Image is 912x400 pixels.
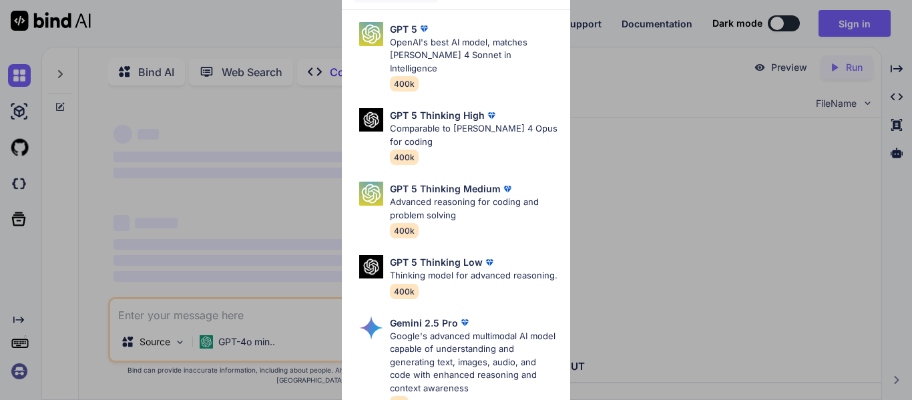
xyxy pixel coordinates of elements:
[390,182,501,196] p: GPT 5 Thinking Medium
[390,223,419,238] span: 400k
[359,22,383,46] img: Pick Models
[501,182,514,196] img: premium
[390,36,559,75] p: OpenAI's best AI model, matches [PERSON_NAME] 4 Sonnet in Intelligence
[359,108,383,132] img: Pick Models
[359,316,383,340] img: Pick Models
[359,182,383,206] img: Pick Models
[390,284,419,299] span: 400k
[485,109,498,122] img: premium
[417,22,431,35] img: premium
[390,22,417,36] p: GPT 5
[390,269,557,282] p: Thinking model for advanced reasoning.
[458,316,471,329] img: premium
[483,256,496,269] img: premium
[359,255,383,278] img: Pick Models
[390,108,485,122] p: GPT 5 Thinking High
[390,150,419,165] span: 400k
[390,122,559,148] p: Comparable to [PERSON_NAME] 4 Opus for coding
[390,76,419,91] span: 400k
[390,316,458,330] p: Gemini 2.5 Pro
[390,330,559,395] p: Google's advanced multimodal AI model capable of understanding and generating text, images, audio...
[390,196,559,222] p: Advanced reasoning for coding and problem solving
[390,255,483,269] p: GPT 5 Thinking Low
